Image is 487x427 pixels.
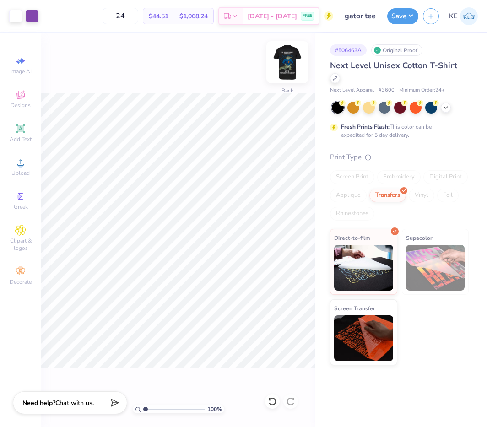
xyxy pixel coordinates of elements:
img: Kent Everic Delos Santos [460,7,478,25]
span: Screen Transfer [334,303,375,313]
span: Next Level Unisex Cotton T-Shirt [330,60,457,71]
input: Untitled Design [338,7,383,25]
div: Original Proof [371,44,422,56]
input: – – [103,8,138,24]
div: Applique [330,189,367,202]
span: Supacolor [406,233,433,243]
span: Upload [11,169,30,177]
div: Screen Print [330,170,374,184]
div: Embroidery [377,170,421,184]
div: Transfers [369,189,406,202]
div: Print Type [330,152,469,162]
span: Minimum Order: 24 + [399,86,445,94]
div: Rhinestones [330,207,374,221]
strong: Need help? [22,399,55,407]
div: Digital Print [423,170,468,184]
strong: Fresh Prints Flash: [341,123,390,130]
img: Back [269,44,306,81]
img: Screen Transfer [334,315,393,361]
span: Chat with us. [55,399,94,407]
button: Save [387,8,418,24]
span: [DATE] - [DATE] [248,11,297,21]
span: FREE [303,13,312,19]
div: Back [281,86,293,95]
div: Vinyl [409,189,434,202]
a: KE [449,7,478,25]
span: $44.51 [149,11,168,21]
span: Add Text [10,135,32,143]
span: Designs [11,102,31,109]
img: Supacolor [406,245,465,291]
span: # 3600 [379,86,395,94]
span: Direct-to-film [334,233,370,243]
span: Image AI [10,68,32,75]
span: 100 % [207,405,222,413]
span: Greek [14,203,28,211]
span: KE [449,11,458,22]
div: # 506463A [330,44,367,56]
span: Clipart & logos [5,237,37,252]
div: Foil [437,189,459,202]
span: $1,068.24 [179,11,208,21]
span: Decorate [10,278,32,286]
span: Next Level Apparel [330,86,374,94]
img: Direct-to-film [334,245,393,291]
div: This color can be expedited for 5 day delivery. [341,123,454,139]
